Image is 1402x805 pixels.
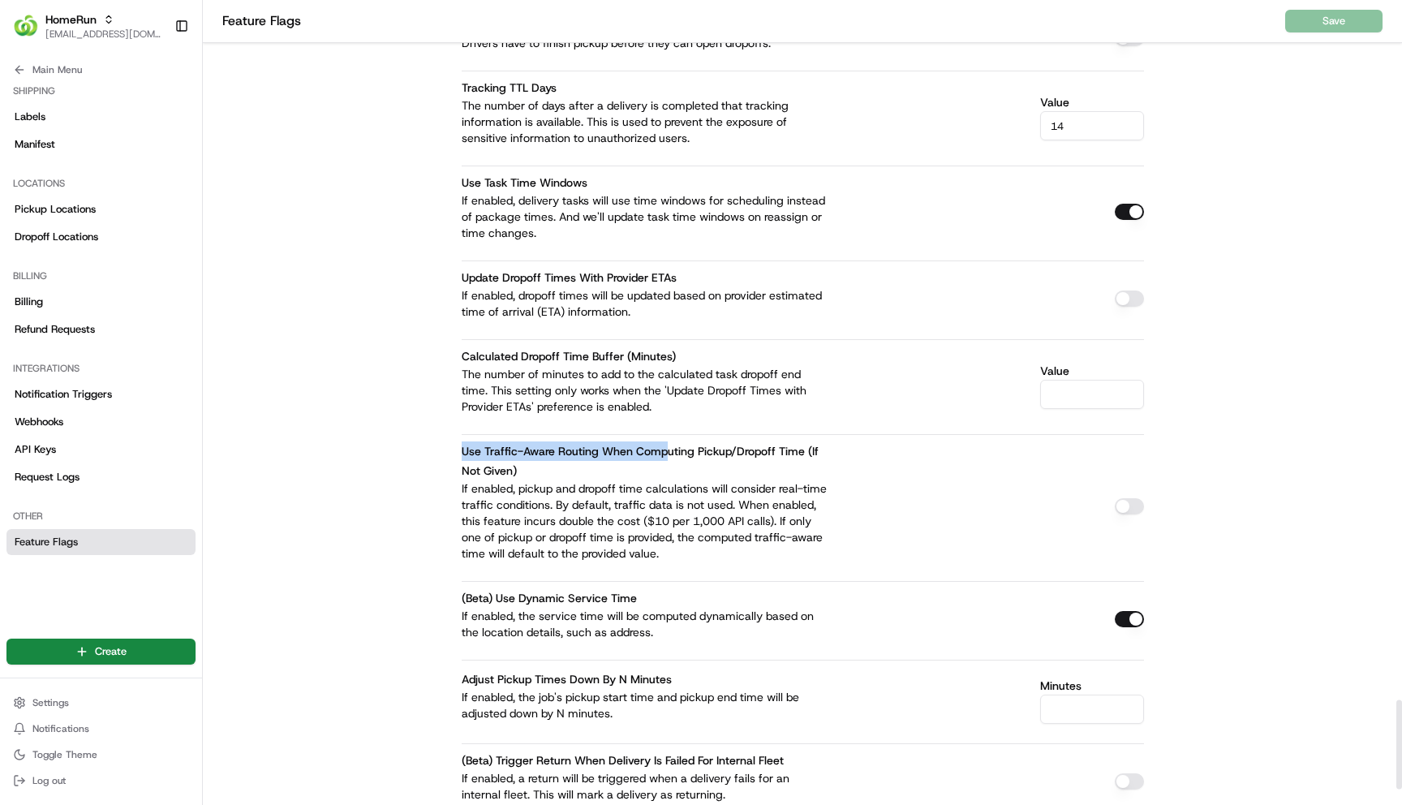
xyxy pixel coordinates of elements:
[6,78,196,104] div: Shipping
[45,11,97,28] button: HomeRun
[55,171,205,184] div: We're available if you need us!
[462,366,827,415] p: The number of minutes to add to the calculated task dropoff end time. This setting only works whe...
[15,387,112,402] span: Notification Triggers
[462,672,672,687] label: Adjust Pickup Times Down by N Minutes
[161,275,196,287] span: Pylon
[1040,97,1144,108] label: Value
[6,769,196,792] button: Log out
[6,263,196,289] div: Billing
[6,316,196,342] a: Refund Requests
[6,196,196,222] a: Pickup Locations
[15,110,45,124] span: Labels
[6,717,196,740] button: Notifications
[15,470,80,484] span: Request Logs
[462,35,827,51] p: Drivers have to finish pickup before they can open dropoffs.
[32,722,89,735] span: Notifications
[6,437,196,463] a: API Keys
[462,80,557,95] label: Tracking TTL Days
[15,202,96,217] span: Pickup Locations
[15,415,63,429] span: Webhooks
[462,689,827,721] p: If enabled, the job's pickup start time and pickup end time will be adjusted down by N minutes.
[6,289,196,315] a: Billing
[222,11,1285,31] h1: Feature Flags
[42,105,268,122] input: Clear
[16,16,49,49] img: Nash
[1040,365,1144,377] label: Value
[137,237,150,250] div: 💻
[15,535,78,549] span: Feature Flags
[15,230,98,244] span: Dropoff Locations
[6,743,196,766] button: Toggle Theme
[6,381,196,407] a: Notification Triggers
[114,274,196,287] a: Powered byPylon
[153,235,260,252] span: API Documentation
[6,409,196,435] a: Webhooks
[16,237,29,250] div: 📗
[16,155,45,184] img: 1736555255976-a54dd68f-1ca7-489b-9aae-adbdc363a1c4
[45,28,161,41] button: [EMAIL_ADDRESS][DOMAIN_NAME]
[32,235,124,252] span: Knowledge Base
[6,691,196,714] button: Settings
[462,192,827,241] p: If enabled, delivery tasks will use time windows for scheduling instead of package times. And we'...
[15,295,43,309] span: Billing
[462,608,827,640] p: If enabled, the service time will be computed dynamically based on the location details, such as ...
[462,753,784,768] label: (Beta) Trigger Return When Delivery is Failed for Internal Fleet
[10,229,131,258] a: 📗Knowledge Base
[6,639,196,665] button: Create
[6,464,196,490] a: Request Logs
[32,696,69,709] span: Settings
[6,224,196,250] a: Dropoff Locations
[6,529,196,555] a: Feature Flags
[462,591,637,605] label: (Beta) Use Dynamic Service Time
[462,175,587,190] label: Use Task Time Windows
[6,6,168,45] button: HomeRunHomeRun[EMAIL_ADDRESS][DOMAIN_NAME]
[6,170,196,196] div: Locations
[6,104,196,130] a: Labels
[95,644,127,659] span: Create
[131,229,267,258] a: 💻API Documentation
[32,63,82,76] span: Main Menu
[1040,680,1144,691] label: Minutes
[462,444,819,478] label: Use Traffic-Aware Routing when computing Pickup/Dropoff Time (if not given)
[6,503,196,529] div: Other
[6,131,196,157] a: Manifest
[15,442,56,457] span: API Keys
[13,13,39,39] img: HomeRun
[276,160,295,179] button: Start new chat
[32,748,97,761] span: Toggle Theme
[462,287,827,320] p: If enabled, dropoff times will be updated based on provider estimated time of arrival (ETA) infor...
[6,58,196,81] button: Main Menu
[16,65,295,91] p: Welcome 👋
[15,137,55,152] span: Manifest
[462,97,827,146] p: The number of days after a delivery is completed that tracking information is available. This is ...
[462,480,827,562] p: If enabled, pickup and dropoff time calculations will consider real-time traffic conditions. By d...
[462,349,676,364] label: Calculated Dropoff Time Buffer (Minutes)
[462,270,677,285] label: Update Dropoff Times with Provider ETAs
[6,355,196,381] div: Integrations
[32,774,66,787] span: Log out
[55,155,266,171] div: Start new chat
[462,770,827,803] p: If enabled, a return will be triggered when a delivery fails for an internal fleet. This will mar...
[15,322,95,337] span: Refund Requests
